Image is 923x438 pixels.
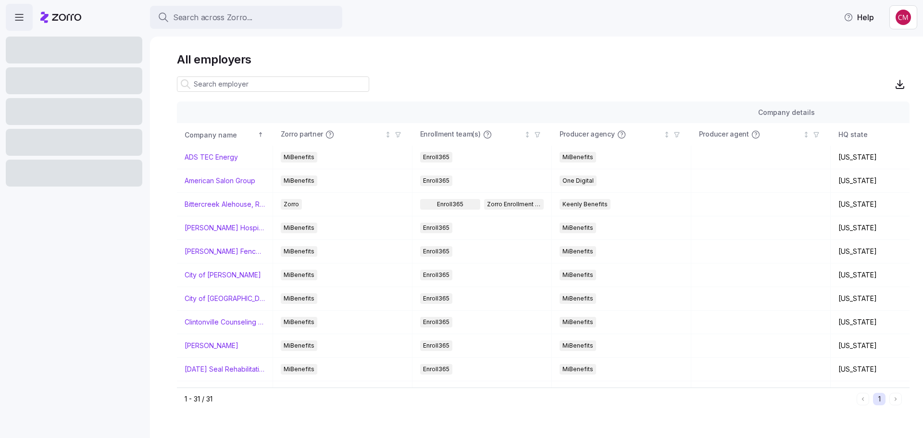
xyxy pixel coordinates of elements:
[185,200,265,209] a: Bittercreek Alehouse, Red Feather Lounge, Diablo & Sons Saloon
[423,364,449,375] span: Enroll365
[423,293,449,304] span: Enroll365
[562,246,593,257] span: MiBenefits
[423,340,449,351] span: Enroll365
[836,8,882,27] button: Help
[889,393,902,405] button: Next page
[284,152,314,163] span: MiBenefits
[562,152,593,163] span: MiBenefits
[896,10,911,25] img: c76f7742dad050c3772ef460a101715e
[552,124,691,146] th: Producer agencyNot sorted
[423,246,449,257] span: Enroll365
[281,130,323,139] span: Zorro partner
[562,199,608,210] span: Keenly Benefits
[420,130,481,139] span: Enrollment team(s)
[562,223,593,233] span: MiBenefits
[173,12,252,24] span: Search across Zorro...
[284,340,314,351] span: MiBenefits
[562,175,594,186] span: One Digital
[284,293,314,304] span: MiBenefits
[691,124,831,146] th: Producer agentNot sorted
[803,131,810,138] div: Not sorted
[177,124,273,146] th: Company nameSorted ascending
[562,388,593,398] span: MiBenefits
[185,317,265,327] a: Clintonville Counseling and Wellness
[423,317,449,327] span: Enroll365
[177,76,369,92] input: Search employer
[560,130,615,139] span: Producer agency
[699,130,749,139] span: Producer agent
[487,199,541,210] span: Zorro Enrollment Team
[412,124,552,146] th: Enrollment team(s)Not sorted
[185,294,265,303] a: City of [GEOGRAPHIC_DATA]
[284,246,314,257] span: MiBenefits
[185,176,255,186] a: American Salon Group
[284,364,314,375] span: MiBenefits
[385,131,391,138] div: Not sorted
[177,52,910,67] h1: All employers
[423,223,449,233] span: Enroll365
[284,175,314,186] span: MiBenefits
[284,317,314,327] span: MiBenefits
[284,199,299,210] span: Zorro
[562,293,593,304] span: MiBenefits
[185,341,238,350] a: [PERSON_NAME]
[857,393,869,405] button: Previous page
[273,124,412,146] th: Zorro partnerNot sorted
[423,388,449,398] span: Enroll365
[185,223,265,233] a: [PERSON_NAME] Hospitality
[185,364,265,374] a: [DATE] Seal Rehabilitation Center of [GEOGRAPHIC_DATA]
[284,388,314,398] span: MiBenefits
[873,393,886,405] button: 1
[284,270,314,280] span: MiBenefits
[185,152,238,162] a: ADS TEC Energy
[257,131,264,138] div: Sorted ascending
[562,340,593,351] span: MiBenefits
[284,223,314,233] span: MiBenefits
[185,129,256,140] div: Company name
[185,270,261,280] a: City of [PERSON_NAME]
[562,364,593,375] span: MiBenefits
[437,199,463,210] span: Enroll365
[524,131,531,138] div: Not sorted
[423,175,449,186] span: Enroll365
[663,131,670,138] div: Not sorted
[844,12,874,23] span: Help
[423,270,449,280] span: Enroll365
[562,317,593,327] span: MiBenefits
[150,6,342,29] button: Search across Zorro...
[423,152,449,163] span: Enroll365
[185,247,265,256] a: [PERSON_NAME] Fence Company
[185,394,853,404] div: 1 - 31 / 31
[562,270,593,280] span: MiBenefits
